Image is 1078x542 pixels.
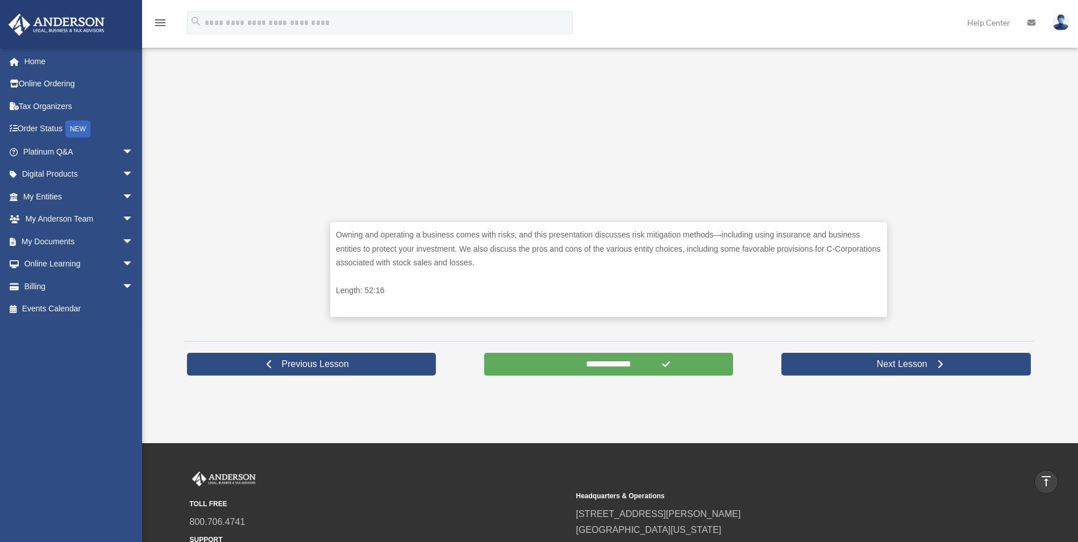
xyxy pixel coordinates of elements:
[122,230,145,253] span: arrow_drop_down
[122,275,145,298] span: arrow_drop_down
[8,50,151,73] a: Home
[65,120,90,137] div: NEW
[781,353,1031,376] a: Next Lesson
[576,509,741,519] a: [STREET_ADDRESS][PERSON_NAME]
[5,14,108,36] img: Anderson Advisors Platinum Portal
[336,228,881,270] p: Owning and operating a business comes with risks, and this presentation discusses risk mitigation...
[190,498,568,510] small: TOLL FREE
[8,163,151,186] a: Digital Productsarrow_drop_down
[8,230,151,253] a: My Documentsarrow_drop_down
[8,208,151,231] a: My Anderson Teamarrow_drop_down
[576,490,955,502] small: Headquarters & Operations
[122,163,145,186] span: arrow_drop_down
[187,353,436,376] a: Previous Lesson
[8,185,151,208] a: My Entitiesarrow_drop_down
[190,517,245,527] a: 800.706.4741
[8,253,151,276] a: Online Learningarrow_drop_down
[8,118,151,141] a: Order StatusNEW
[868,358,937,370] span: Next Lesson
[1039,474,1053,488] i: vertical_align_top
[8,298,151,320] a: Events Calendar
[8,73,151,95] a: Online Ordering
[122,253,145,276] span: arrow_drop_down
[122,140,145,164] span: arrow_drop_down
[273,358,358,370] span: Previous Lesson
[8,95,151,118] a: Tax Organizers
[153,16,167,30] i: menu
[190,472,258,486] img: Anderson Advisors Platinum Portal
[190,15,202,28] i: search
[153,20,167,30] a: menu
[1052,14,1069,31] img: User Pic
[122,208,145,231] span: arrow_drop_down
[8,275,151,298] a: Billingarrow_drop_down
[122,185,145,209] span: arrow_drop_down
[576,525,722,535] a: [GEOGRAPHIC_DATA][US_STATE]
[336,283,881,298] p: Length: 52:16
[8,140,151,163] a: Platinum Q&Aarrow_drop_down
[1034,470,1058,494] a: vertical_align_top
